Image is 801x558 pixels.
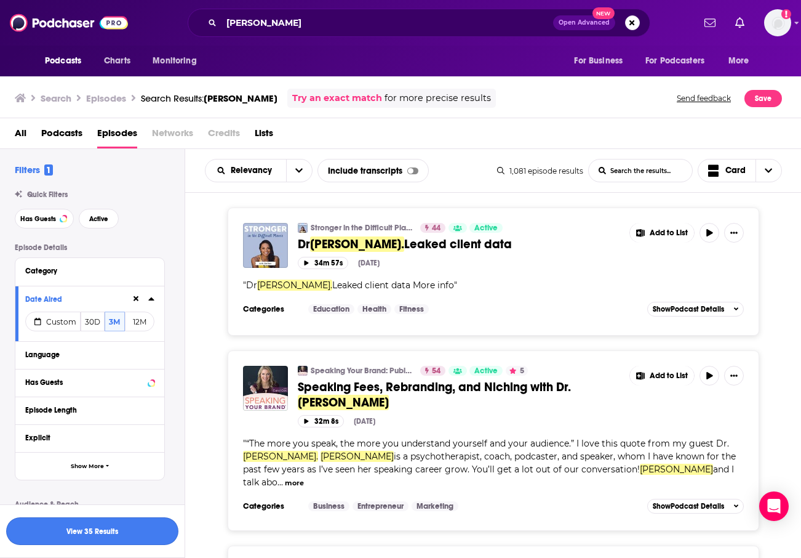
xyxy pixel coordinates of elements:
a: Active [469,223,503,233]
span: New [592,7,615,19]
span: Add to List [650,371,688,381]
div: [DATE] [354,417,375,426]
a: 44 [420,223,445,233]
span: Active [89,216,108,222]
button: Episode Length [25,402,154,418]
span: Active [474,365,498,378]
div: [DATE] [358,259,380,267]
a: Dr[PERSON_NAME].Leaked client data [298,237,621,252]
div: Has Guests [25,378,144,387]
button: Has Guests [25,374,154,390]
div: Episode Length [25,406,146,414]
span: " [243,438,736,488]
button: Language [25,347,154,362]
button: 32m 8s [298,415,344,427]
a: Podchaser - Follow, Share and Rate Podcasts [10,11,128,34]
button: Show More Button [724,223,744,243]
a: Lists [255,123,273,148]
button: Choose View [698,159,783,182]
a: Speaking Your Brand: Public Speaking Tips and Strategies [298,366,308,376]
a: Speaking Fees, Rebranding, and Niching with Dr. Zoe Shaw [243,366,288,411]
button: Show profile menu [764,9,791,36]
button: Open AdvancedNew [553,15,615,30]
span: 1 [44,164,53,176]
a: Active [469,366,503,376]
button: 12M [125,312,154,331]
span: Networks [152,123,193,148]
span: Leaked client data More info [332,280,454,291]
button: open menu [286,160,312,182]
h3: Categories [243,501,298,511]
span: 44 [432,222,440,235]
button: ShowPodcast Details [647,499,744,514]
span: [PERSON_NAME] [204,92,277,104]
span: Card [725,166,746,175]
span: 54 [432,365,440,378]
span: ... [277,477,283,488]
div: Date Aired [25,295,123,304]
div: Explicit [25,434,146,442]
a: Stronger in the Difficult Places [311,223,412,233]
span: [PERSON_NAME]. [243,451,318,462]
span: [PERSON_NAME] [298,395,389,410]
a: Charts [96,49,138,73]
div: Category [25,267,146,275]
span: Dr [298,237,310,252]
div: Search podcasts, credits, & more... [188,9,650,37]
span: Custom [46,317,76,326]
button: 5 [506,366,528,376]
p: Audience & Reach [15,500,165,509]
a: Show notifications dropdown [730,12,749,33]
button: Show More Button [630,366,694,386]
span: For Podcasters [645,52,704,70]
a: Entrepreneur [353,501,408,511]
button: 3M [105,312,126,331]
span: Monitoring [153,52,196,70]
a: Education [308,304,354,314]
a: All [15,123,26,148]
button: 34m 57s [298,257,348,269]
span: Show Podcast Details [653,502,724,511]
a: Search Results:[PERSON_NAME] [141,92,277,104]
img: Dr Zoe Shaw. Leaked client data [243,223,288,268]
span: Logged in as shcarlos [764,9,791,36]
button: Show More [15,452,164,480]
span: " " [243,280,457,291]
button: Explicit [25,430,154,445]
a: Show notifications dropdown [699,12,720,33]
span: Open Advanced [559,20,610,26]
h3: Episodes [86,92,126,104]
span: [PERSON_NAME]. [257,280,332,291]
span: Has Guests [20,216,56,222]
a: Business [308,501,349,511]
h3: Categories [243,304,298,314]
button: more [285,478,304,488]
span: More [728,52,749,70]
div: Search Results: [141,92,277,104]
div: Include transcripts [317,159,429,182]
span: Credits [208,123,240,148]
div: Open Intercom Messenger [759,491,789,521]
button: open menu [36,49,97,73]
span: Add to List [650,228,688,238]
span: is a psychotherapist, coach, podcaster, and speaker, whom I have known for the past few years as ... [243,451,736,475]
a: Marketing [412,501,458,511]
button: Category [25,263,154,278]
button: Show More Button [724,366,744,386]
div: 1,081 episode results [497,166,583,176]
h2: Choose List sort [205,159,313,182]
a: Speaking Fees, Rebranding, and Niching with Dr.[PERSON_NAME] [298,379,621,410]
h2: Filters [15,164,53,176]
img: Stronger in the Difficult Places [298,223,308,233]
span: [PERSON_NAME]. [310,237,404,252]
button: Custom [25,312,81,331]
button: open menu [205,166,286,175]
a: Fitness [394,304,429,314]
span: “The more you speak, the more you understand yourself and your audience.” I love this quote from ... [246,438,729,449]
button: 30D [81,312,105,331]
span: Charts [104,52,130,70]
